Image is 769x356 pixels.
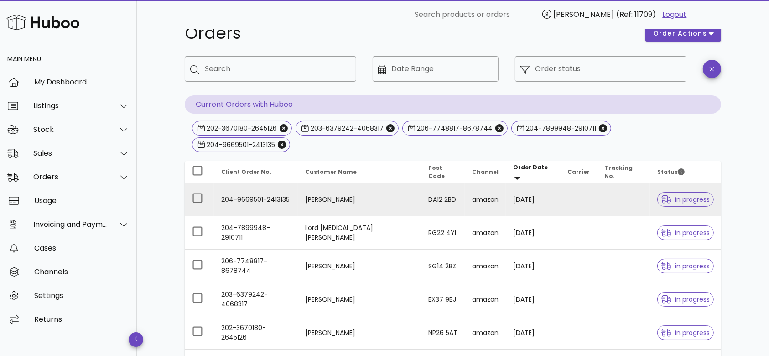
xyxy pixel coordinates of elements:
td: amazon [465,183,506,216]
span: [PERSON_NAME] [554,9,614,20]
a: Logout [663,9,687,20]
td: [PERSON_NAME] [298,183,421,216]
td: 203-6379242-4068317 [214,283,298,316]
div: 204-9669501-2413135 [205,140,275,149]
div: Sales [33,149,108,157]
th: Client Order No. [214,161,298,183]
p: Current Orders with Huboo [185,95,721,114]
th: Post Code [421,161,465,183]
span: in progress [661,263,710,269]
th: Customer Name [298,161,421,183]
td: DA12 2BD [421,183,465,216]
td: [DATE] [506,250,560,283]
div: 202-3670180-2645126 [205,124,277,133]
div: Invoicing and Payments [33,220,108,229]
span: Tracking No. [604,164,633,180]
td: 204-7899948-2910711 [214,216,298,250]
button: Close [495,124,504,132]
div: My Dashboard [34,78,130,86]
div: Usage [34,196,130,205]
td: amazon [465,250,506,283]
td: amazon [465,283,506,316]
div: Channels [34,267,130,276]
button: Close [599,124,607,132]
span: Customer Name [305,168,357,176]
div: 203-6379242-4068317 [309,124,384,133]
td: amazon [465,216,506,250]
td: [DATE] [506,216,560,250]
button: order actions [645,25,721,42]
td: 204-9669501-2413135 [214,183,298,216]
th: Tracking No. [597,161,650,183]
span: Post Code [428,164,445,180]
div: Settings [34,291,130,300]
td: EX37 9BJ [421,283,465,316]
span: Client Order No. [221,168,271,176]
button: Close [278,141,286,149]
td: amazon [465,316,506,349]
span: in progress [661,196,710,203]
span: (Ref: 11709) [617,9,656,20]
div: Orders [33,173,108,181]
th: Channel [465,161,506,183]
td: 206-7748817-8678744 [214,250,298,283]
div: Returns [34,315,130,324]
div: Listings [33,101,108,110]
button: Close [280,124,288,132]
th: Order Date: Sorted descending. Activate to remove sorting. [506,161,560,183]
span: in progress [661,330,710,336]
td: [PERSON_NAME] [298,250,421,283]
td: [DATE] [506,316,560,349]
th: Carrier [560,161,597,183]
div: 206-7748817-8678744 [415,124,493,133]
td: Lord [MEDICAL_DATA][PERSON_NAME] [298,216,421,250]
span: in progress [661,230,710,236]
th: Status [650,161,721,183]
img: Huboo Logo [6,12,79,32]
td: NP26 5AT [421,316,465,349]
span: Carrier [567,168,590,176]
span: order actions [653,29,707,38]
td: RG22 4YL [421,216,465,250]
td: SG14 2BZ [421,250,465,283]
td: [PERSON_NAME] [298,283,421,316]
td: [DATE] [506,183,560,216]
td: [DATE] [506,283,560,316]
h1: Orders [185,25,634,42]
span: in progress [661,296,710,303]
button: Close [386,124,395,132]
td: 202-3670180-2645126 [214,316,298,349]
div: 204-7899948-2910711 [524,124,596,133]
span: Channel [472,168,499,176]
td: [PERSON_NAME] [298,316,421,349]
span: Status [657,168,685,176]
div: Stock [33,125,108,134]
div: Cases [34,244,130,252]
span: Order Date [513,163,548,171]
